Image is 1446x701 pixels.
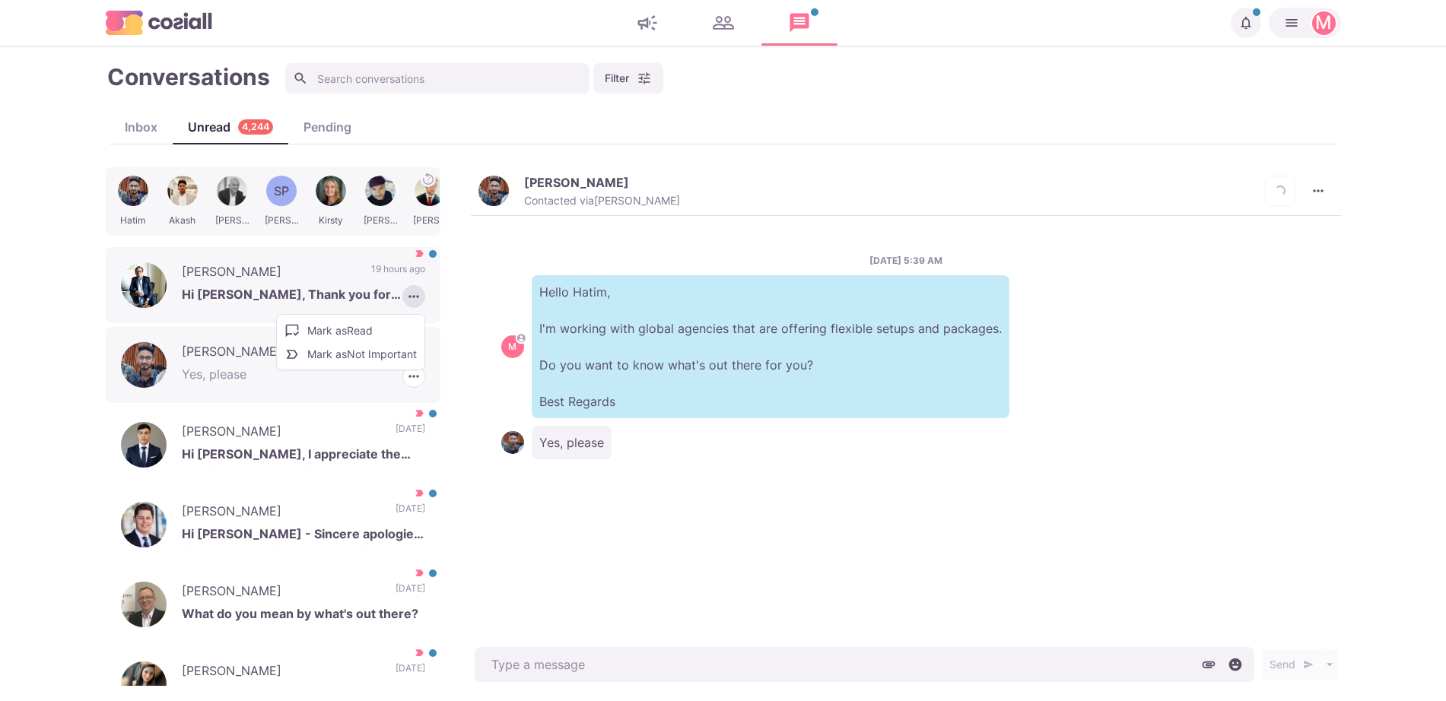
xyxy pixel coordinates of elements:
p: [DATE] [396,582,425,604]
img: Hatim Selvawala [478,176,509,206]
img: Hatim Selvawala [501,431,524,454]
p: [DATE] [396,661,425,684]
button: Hatim Selvawala[PERSON_NAME]Contacted via[PERSON_NAME] [478,175,680,208]
button: Filter [593,63,663,94]
button: Notifications [1231,8,1261,38]
button: Martin [1269,8,1341,38]
div: Unread [173,118,288,136]
p: [PERSON_NAME] [524,175,629,190]
p: [DATE] 5:39 AM [869,254,942,268]
div: Martin [508,342,516,351]
p: [PERSON_NAME] [182,422,380,445]
button: Attach files [1197,653,1220,676]
p: Hi [PERSON_NAME], I appreciate the consistency. I would like to chat when you get the chance! [PE... [182,445,425,468]
p: Hi [PERSON_NAME], Thank you for reaching out. I would like to know more details. Regards, [PERSON... [182,285,425,308]
p: Hello Hatim, I'm working with global agencies that are offering flexible setups and packages. Do ... [532,275,1009,418]
p: 4,244 [242,120,269,135]
p: Yes, please [532,426,612,459]
img: Dipankar Bhattacharya [121,262,167,308]
img: Ian M [121,582,167,627]
p: [PERSON_NAME] [182,582,380,604]
svg: avatar [516,334,525,342]
input: Search conversations [285,63,590,94]
p: Contacted via [PERSON_NAME] [524,194,680,208]
p: [PERSON_NAME] [182,262,356,285]
p: Yes, please [182,365,425,388]
div: Inbox [110,118,173,136]
img: Hatim Selvawala [121,342,167,388]
button: Add add contacts [1265,176,1295,206]
p: [PERSON_NAME] [182,661,380,684]
img: Dan Staats [121,502,167,547]
button: More menu [1303,176,1333,206]
p: [DATE] [396,422,425,445]
button: Send [1262,649,1321,680]
p: 19 hours ago [371,262,425,285]
div: Pending [288,118,367,136]
img: logo [106,11,212,34]
p: Hi [PERSON_NAME] - Sincere apologies for not responding to you earlier. Thank you for your persis... [182,525,425,547]
div: Martin [1315,14,1332,32]
p: [DATE] [396,502,425,525]
p: [PERSON_NAME] [182,502,380,525]
button: Select emoji [1224,653,1247,676]
p: What do you mean by what's out there? [182,604,425,627]
img: Nicholas Puorro [121,422,167,468]
h1: Conversations [107,63,270,90]
p: [PERSON_NAME] [182,342,380,365]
